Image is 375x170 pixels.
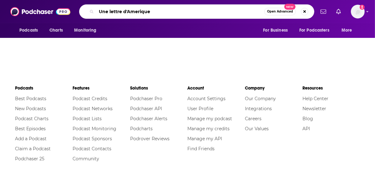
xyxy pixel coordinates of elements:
[10,6,70,18] img: Podchaser - Follow, Share and Rate Podcasts
[15,96,46,101] a: Best Podcasts
[337,24,360,36] button: open menu
[302,126,310,131] a: API
[73,126,116,131] a: Podcast Monitoring
[245,83,302,94] li: Company
[351,5,365,18] img: User Profile
[130,106,162,111] a: Podchaser API
[259,24,296,36] button: open menu
[130,83,188,94] li: Solutions
[295,24,338,36] button: open menu
[342,26,352,35] span: More
[73,156,99,162] a: Community
[187,116,232,121] a: Manage my podcast
[130,116,167,121] a: Podchaser Alerts
[299,26,329,35] span: For Podcasters
[130,126,153,131] a: Podcharts
[245,126,269,131] a: Our Values
[15,126,46,131] a: Best Episodes
[187,83,245,94] li: Account
[263,26,288,35] span: For Business
[73,146,111,152] a: Podcast Contacts
[45,24,67,36] a: Charts
[15,83,73,94] li: Podcasts
[187,96,226,101] a: Account Settings
[73,136,112,142] a: Podcast Sponsors
[302,96,328,101] a: Help Center
[130,136,170,142] a: Podrover Reviews
[74,26,96,35] span: Monitoring
[302,83,360,94] li: Resources
[79,4,314,19] div: Search podcasts, credits, & more...
[73,106,113,111] a: Podcast Networks
[302,106,326,111] a: Newsletter
[15,156,44,162] a: Podchaser 25
[187,136,222,142] a: Manage my API
[302,116,313,121] a: Blog
[351,5,365,18] button: Show profile menu
[15,24,46,36] button: open menu
[264,8,296,15] button: Open AdvancedNew
[130,96,162,101] a: Podchaser Pro
[187,126,230,131] a: Manage my credits
[15,136,47,142] a: Add a Podcast
[267,10,293,13] span: Open Advanced
[187,106,213,111] a: User Profile
[351,5,365,18] span: Logged in as rgertner
[245,106,272,111] a: Integrations
[318,6,329,17] a: Show notifications dropdown
[19,26,38,35] span: Podcasts
[245,116,261,121] a: Careers
[360,5,365,10] svg: Add a profile image
[73,96,107,101] a: Podcast Credits
[15,146,51,152] a: Claim a Podcast
[73,116,102,121] a: Podcast Lists
[334,6,343,17] a: Show notifications dropdown
[284,4,296,10] span: New
[70,24,104,36] button: open menu
[73,83,130,94] li: Features
[15,116,48,121] a: Podcast Charts
[15,106,46,111] a: New Podcasts
[187,146,215,152] a: Find Friends
[96,7,264,17] input: Search podcasts, credits, & more...
[245,96,276,101] a: Our Company
[49,26,63,35] span: Charts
